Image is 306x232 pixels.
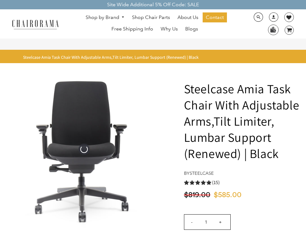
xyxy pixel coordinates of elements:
span: Why Us [161,26,178,32]
a: About Us [174,12,201,22]
span: (15) [212,179,220,186]
span: Blogs [185,26,198,32]
span: $819.00 [184,191,214,200]
span: About Us [177,14,198,21]
a: Shop by Brand [82,13,128,22]
span: Free Shipping Info [111,26,153,32]
span: Contact [206,14,224,21]
a: Contact [203,12,227,22]
img: WhatsApp_Image_2024-07-12_at_16.23.01.webp [268,25,278,34]
a: Shop Chair Parts [129,12,173,22]
a: 5.0 rating (15 votes) [184,179,306,186]
span: $585.00 [214,191,245,200]
a: Free Shipping Info [108,24,156,34]
h4: by [184,171,306,176]
input: + [213,215,228,230]
a: Steelcase [190,170,214,176]
a: Why Us [158,24,181,34]
nav: DesktopNavigation [65,12,245,35]
input: - [184,215,199,230]
a: Blogs [182,24,201,34]
h1: Steelcase Amia Task Chair With Adjustable Arms,Tilt Limiter, Lumbar Support (Renewed) | Black [184,81,306,161]
img: chairorama [9,19,61,30]
span: Steelcase Amia Task Chair With Adjustable Arms,Tilt Limiter, Lumbar Support (Renewed) | Black [23,54,199,60]
nav: breadcrumbs [23,54,201,60]
span: Shop Chair Parts [132,14,170,21]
